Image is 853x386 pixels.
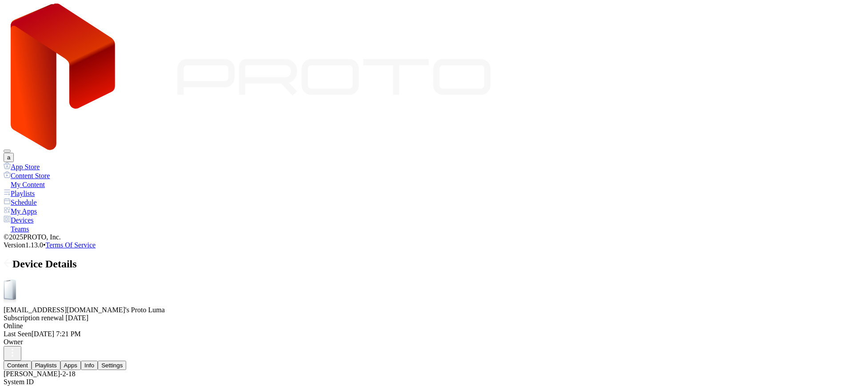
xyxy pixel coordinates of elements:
[4,338,849,346] div: Owner
[101,362,123,369] div: Settings
[98,361,126,370] button: Settings
[4,198,849,207] a: Schedule
[4,153,14,162] button: a
[4,322,849,330] div: Online
[46,241,96,249] a: Terms Of Service
[4,330,849,338] div: Last Seen [DATE] 7:21 PM
[4,233,849,241] div: © 2025 PROTO, Inc.
[4,306,849,314] div: [EMAIL_ADDRESS][DOMAIN_NAME]'s Proto Luma
[4,241,46,249] span: Version 1.13.0 •
[81,361,98,370] button: Info
[4,162,849,171] a: App Store
[60,361,81,370] button: Apps
[4,180,849,189] a: My Content
[84,362,94,369] div: Info
[32,361,60,370] button: Playlists
[12,258,77,270] span: Device Details
[4,314,849,322] div: Subscription renewal [DATE]
[4,189,849,198] a: Playlists
[4,171,849,180] a: Content Store
[4,370,849,378] div: [PERSON_NAME]-2-18
[4,378,849,386] div: System ID
[4,361,32,370] button: Content
[4,224,849,233] a: Teams
[4,215,849,224] a: Devices
[4,207,849,215] a: My Apps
